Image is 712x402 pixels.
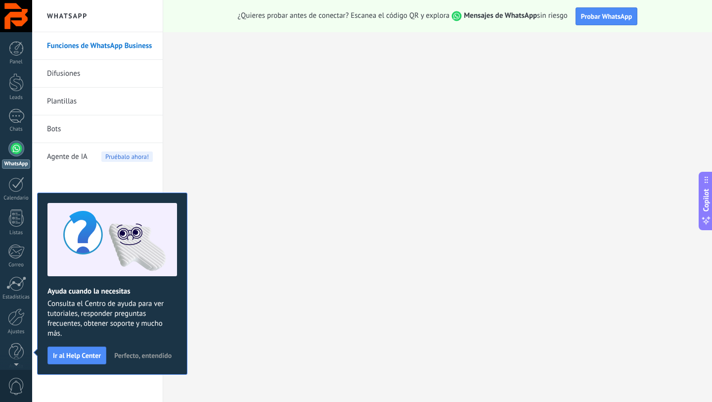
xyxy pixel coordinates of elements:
[464,11,537,20] strong: Mensajes de WhatsApp
[32,88,163,115] li: Plantillas
[47,32,153,60] a: Funciones de WhatsApp Business
[32,60,163,88] li: Difusiones
[47,60,153,88] a: Difusiones
[101,151,153,162] span: Pruébalo ahora!
[47,299,177,339] span: Consulta el Centro de ayuda para ver tutoriales, responder preguntas frecuentes, obtener soporte ...
[2,195,31,201] div: Calendario
[47,115,153,143] a: Bots
[32,115,163,143] li: Bots
[581,12,632,21] span: Probar WhatsApp
[2,126,31,133] div: Chats
[32,143,163,170] li: Agente de IA
[2,230,31,236] div: Listas
[47,143,153,171] a: Agente de IA Pruébalo ahora!
[2,159,30,169] div: WhatsApp
[47,88,153,115] a: Plantillas
[701,189,711,212] span: Copilot
[238,11,568,21] span: ¿Quieres probar antes de conectar? Escanea el código QR y explora sin riesgo
[2,262,31,268] div: Correo
[110,348,176,363] button: Perfecto, entendido
[53,352,101,359] span: Ir al Help Center
[2,59,31,65] div: Panel
[114,352,172,359] span: Perfecto, entendido
[47,143,88,171] span: Agente de IA
[576,7,638,25] button: Probar WhatsApp
[2,329,31,335] div: Ajustes
[2,95,31,101] div: Leads
[2,294,31,301] div: Estadísticas
[47,347,106,364] button: Ir al Help Center
[47,287,177,296] h2: Ayuda cuando la necesitas
[32,32,163,60] li: Funciones de WhatsApp Business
